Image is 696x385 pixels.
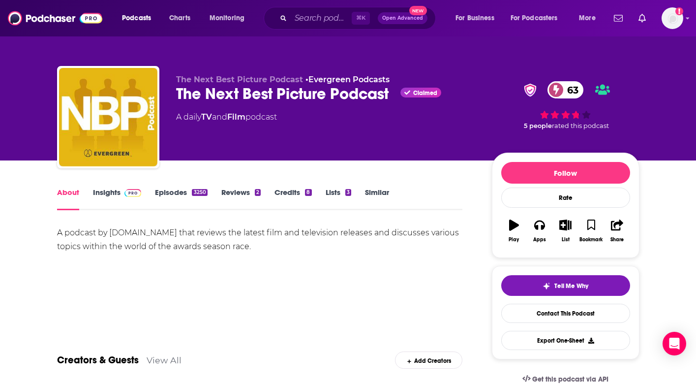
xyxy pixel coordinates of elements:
span: The Next Best Picture Podcast [176,75,303,84]
span: Get this podcast via API [532,375,608,384]
div: Play [509,237,519,243]
a: Episodes3250 [155,188,207,210]
div: Apps [533,237,546,243]
span: and [212,112,227,122]
a: View All [147,355,182,365]
a: Similar [365,188,389,210]
button: Export One-Sheet [501,331,630,350]
div: Add Creators [395,352,462,369]
span: Charts [169,11,190,25]
a: Show notifications dropdown [635,10,650,27]
span: Open Advanced [382,16,423,21]
div: A daily podcast [176,111,277,123]
button: List [552,213,578,249]
div: Rate [501,188,630,208]
a: Credits8 [274,188,311,210]
div: verified Badge63 5 peoplerated this podcast [492,75,639,136]
div: Open Intercom Messenger [663,332,686,355]
button: open menu [504,10,572,26]
a: Creators & Guests [57,354,139,366]
div: Bookmark [579,237,603,243]
span: 5 people [524,122,552,129]
a: Charts [163,10,196,26]
div: 8 [305,189,311,196]
button: Open AdvancedNew [378,12,427,24]
button: Play [501,213,527,249]
div: 2 [255,189,261,196]
button: open menu [449,10,507,26]
img: The Next Best Picture Podcast [59,68,157,166]
img: tell me why sparkle [543,282,550,290]
a: InsightsPodchaser Pro [93,188,142,210]
div: List [562,237,570,243]
div: Search podcasts, credits, & more... [273,7,445,30]
button: Bookmark [578,213,604,249]
span: New [409,6,427,15]
a: 63 [547,81,583,98]
span: 63 [557,81,583,98]
a: Show notifications dropdown [610,10,627,27]
span: More [579,11,596,25]
a: Lists3 [326,188,351,210]
span: rated this podcast [552,122,609,129]
a: TV [201,112,212,122]
button: open menu [115,10,164,26]
a: Reviews2 [221,188,261,210]
a: Film [227,112,245,122]
div: 3 [345,189,351,196]
img: verified Badge [521,84,540,96]
a: Evergreen Podcasts [308,75,390,84]
a: Contact This Podcast [501,304,630,323]
button: open menu [572,10,608,26]
span: Tell Me Why [554,282,588,290]
span: For Podcasters [511,11,558,25]
img: User Profile [662,7,683,29]
button: Show profile menu [662,7,683,29]
svg: Add a profile image [675,7,683,15]
button: Apps [527,213,552,249]
span: Podcasts [122,11,151,25]
div: A podcast by [DOMAIN_NAME] that reviews the latest film and television releases and discusses var... [57,226,463,254]
a: About [57,188,79,210]
span: • [305,75,390,84]
img: Podchaser - Follow, Share and Rate Podcasts [8,9,102,28]
button: Share [604,213,630,249]
input: Search podcasts, credits, & more... [291,10,352,26]
button: open menu [203,10,257,26]
span: Monitoring [210,11,244,25]
span: ⌘ K [352,12,370,25]
span: For Business [455,11,494,25]
div: Share [610,237,624,243]
span: Claimed [413,91,437,96]
button: Follow [501,162,630,184]
button: tell me why sparkleTell Me Why [501,275,630,296]
img: Podchaser Pro [124,189,142,197]
div: 3250 [192,189,207,196]
span: Logged in as maryalyson [662,7,683,29]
